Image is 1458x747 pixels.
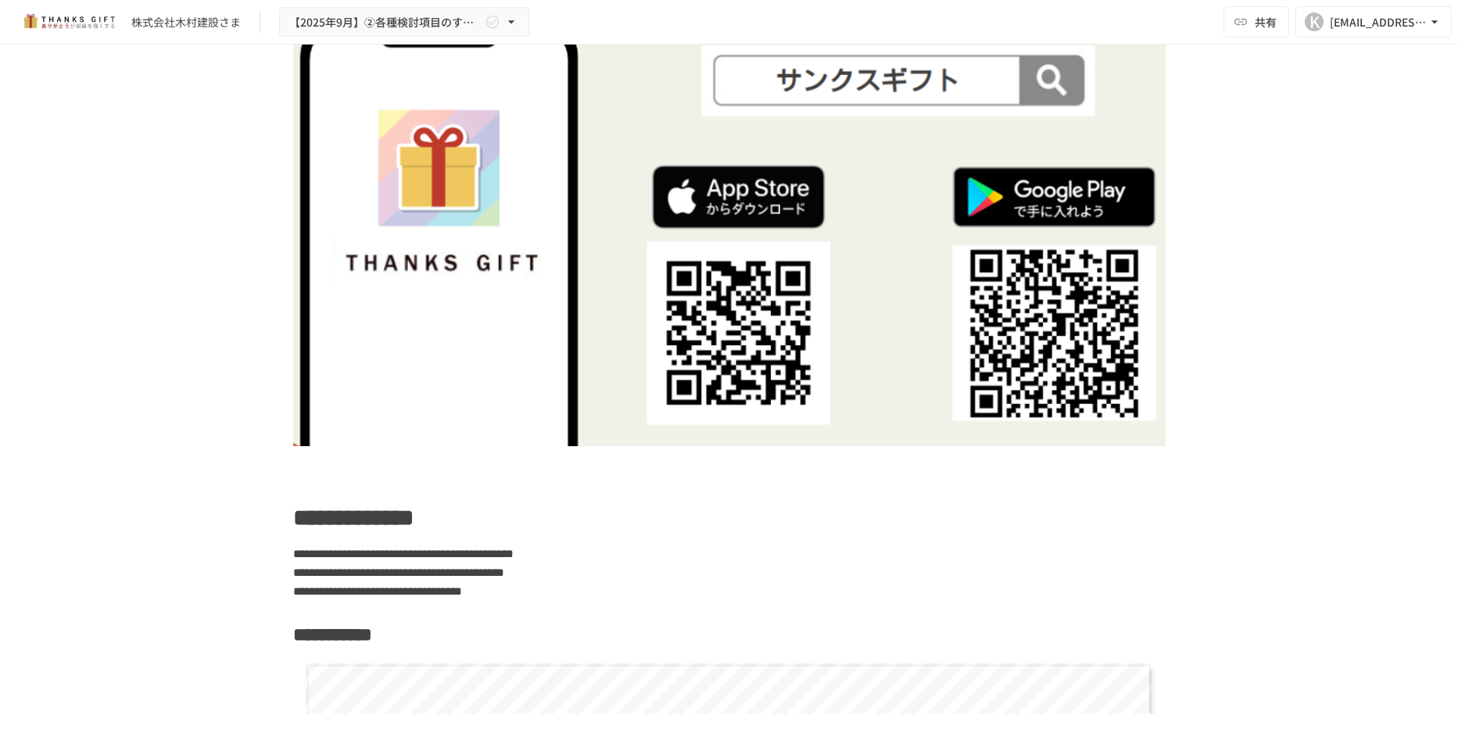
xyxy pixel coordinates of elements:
[1330,13,1427,32] div: [EMAIL_ADDRESS][DOMAIN_NAME]
[1295,6,1452,38] button: K[EMAIL_ADDRESS][DOMAIN_NAME]
[19,9,119,34] img: mMP1OxWUAhQbsRWCurg7vIHe5HqDpP7qZo7fRoNLXQh
[279,7,529,38] button: 【2025年9月】②各種検討項目のすり合わせ/ THANKS GIFTキックオフMTG
[1305,13,1324,31] div: K
[289,13,482,32] span: 【2025年9月】②各種検討項目のすり合わせ/ THANKS GIFTキックオフMTG
[293,19,1166,446] img: qCzVROr74BJTLg8y8rYDdXjhFA7BXe6UkyJQNoKkGD9
[1255,13,1277,30] span: 共有
[131,14,241,30] div: 株式会社木村建設さま
[1223,6,1289,38] button: 共有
